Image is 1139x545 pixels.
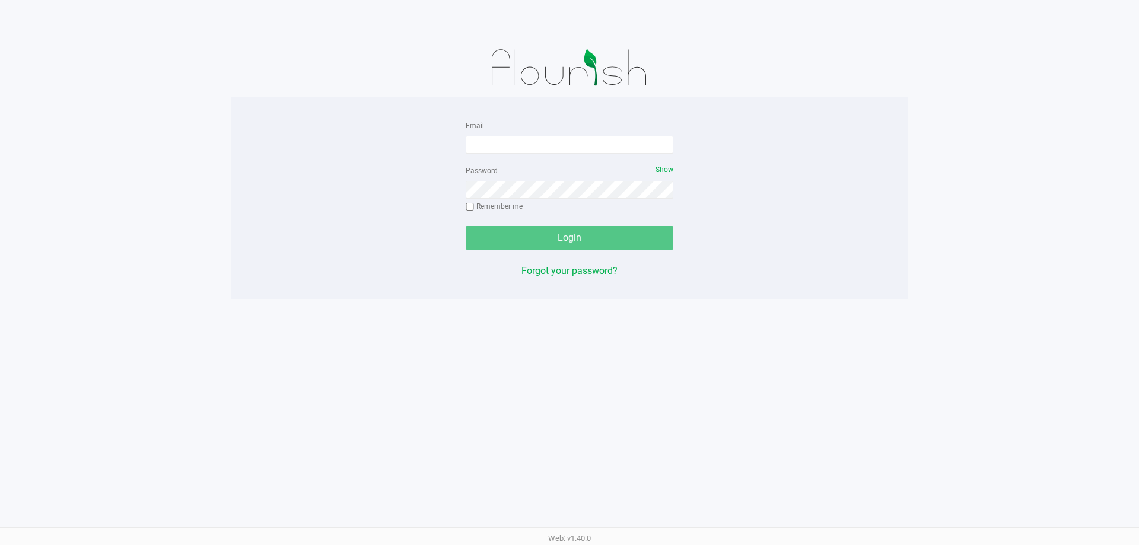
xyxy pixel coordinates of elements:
input: Remember me [466,203,474,211]
label: Email [466,120,484,131]
span: Web: v1.40.0 [548,534,591,543]
button: Forgot your password? [521,264,618,278]
label: Password [466,165,498,176]
span: Show [656,165,673,174]
label: Remember me [466,201,523,212]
